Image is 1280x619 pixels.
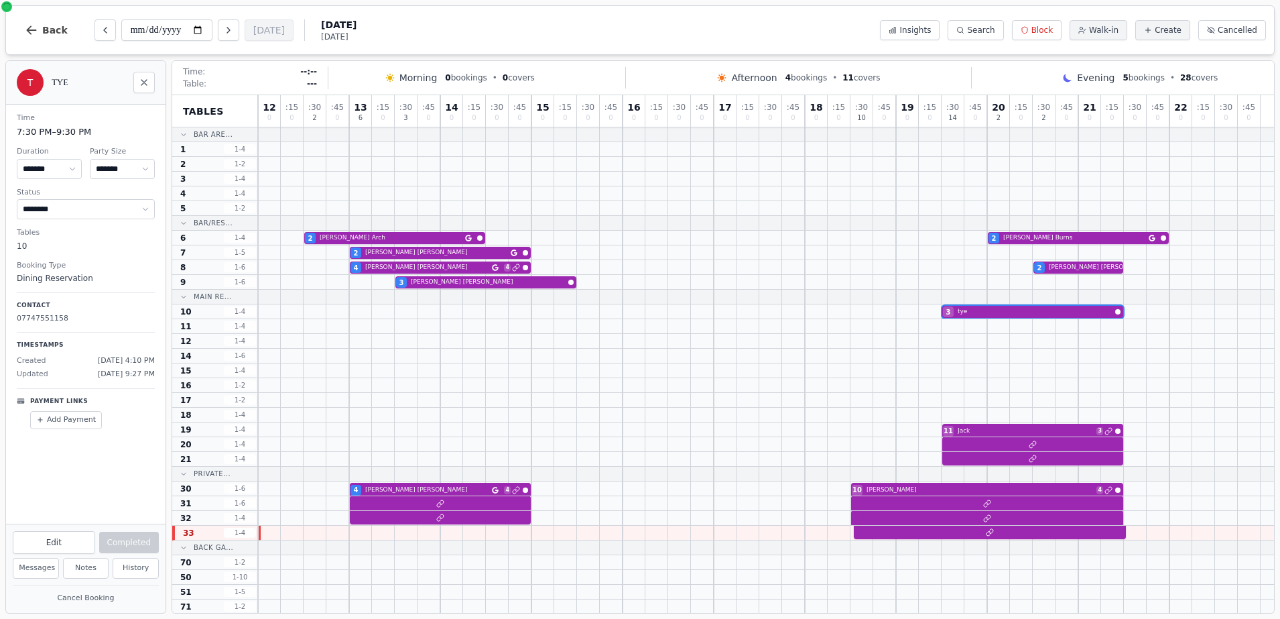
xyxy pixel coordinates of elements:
[946,307,951,317] span: 3
[180,306,192,317] span: 10
[180,498,192,509] span: 31
[1170,72,1175,83] span: •
[180,395,192,406] span: 17
[472,115,476,121] span: 0
[654,115,658,121] span: 0
[13,558,59,579] button: Messages
[923,103,936,111] span: : 15
[17,301,155,311] p: Contact
[180,439,192,450] span: 20
[582,103,594,111] span: : 30
[997,115,1001,121] span: 2
[1179,115,1183,121] span: 0
[224,144,256,154] span: 1 - 4
[354,263,359,273] span: 4
[768,115,772,121] span: 0
[1197,103,1210,111] span: : 15
[180,513,192,524] span: 32
[723,115,727,121] span: 0
[1037,103,1050,111] span: : 30
[1155,25,1181,36] span: Create
[1151,103,1164,111] span: : 45
[17,187,155,199] dt: Status
[180,188,186,199] span: 4
[224,277,256,287] span: 1 - 6
[290,115,294,121] span: 0
[1246,115,1251,121] span: 0
[17,260,155,272] dt: Booking Type
[764,103,777,111] span: : 30
[180,572,192,583] span: 50
[1077,71,1114,85] span: Evening
[1133,115,1137,121] span: 0
[180,484,192,494] span: 30
[814,115,818,121] span: 0
[224,306,256,317] span: 1 - 4
[183,105,224,118] span: Tables
[194,469,231,479] span: Private...
[403,115,407,121] span: 3
[536,103,549,112] span: 15
[180,203,186,214] span: 5
[785,72,827,83] span: bookings
[1220,103,1232,111] span: : 30
[30,397,88,406] p: Payment Links
[17,227,155,239] dt: Tables
[245,19,294,41] button: [DATE]
[180,321,192,332] span: 11
[563,115,567,121] span: 0
[180,233,186,243] span: 6
[94,19,116,41] button: Previous day
[1089,25,1118,36] span: Walk-in
[180,587,192,598] span: 51
[992,233,997,243] span: 2
[354,103,367,112] span: 13
[381,115,385,121] span: 0
[224,365,256,376] span: 1 - 4
[604,103,617,111] span: : 45
[1224,115,1228,121] span: 0
[513,103,526,111] span: : 45
[331,103,344,111] span: : 45
[354,248,359,258] span: 2
[1060,103,1073,111] span: : 45
[731,71,777,85] span: Afternoon
[503,73,508,82] span: 0
[224,233,256,243] span: 1 - 4
[741,103,754,111] span: : 15
[927,115,932,121] span: 0
[493,72,497,83] span: •
[224,513,256,523] span: 1 - 4
[52,76,125,89] h2: tye
[465,235,472,241] svg: Google booking
[320,233,462,243] span: [PERSON_NAME] Arch
[450,115,454,121] span: 0
[677,115,681,121] span: 0
[13,531,95,554] button: Edit
[785,73,791,82] span: 4
[791,115,795,121] span: 0
[491,103,503,111] span: : 30
[1106,103,1118,111] span: : 15
[973,115,977,121] span: 0
[1015,103,1027,111] span: : 15
[517,115,521,121] span: 0
[1012,20,1062,40] button: Block
[180,557,192,568] span: 70
[365,486,489,495] span: [PERSON_NAME] [PERSON_NAME]
[224,498,256,508] span: 1 - 6
[224,203,256,213] span: 1 - 2
[13,590,159,607] button: Cancel Booking
[14,14,78,46] button: Back
[1070,20,1127,40] button: Walk-in
[17,113,155,124] dt: Time
[1129,103,1141,111] span: : 30
[17,341,155,350] p: Timestamps
[308,233,313,243] span: 2
[300,66,317,77] span: --:--
[180,262,186,273] span: 8
[832,72,837,83] span: •
[899,25,931,36] span: Insights
[992,103,1005,112] span: 20
[183,528,194,539] span: 33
